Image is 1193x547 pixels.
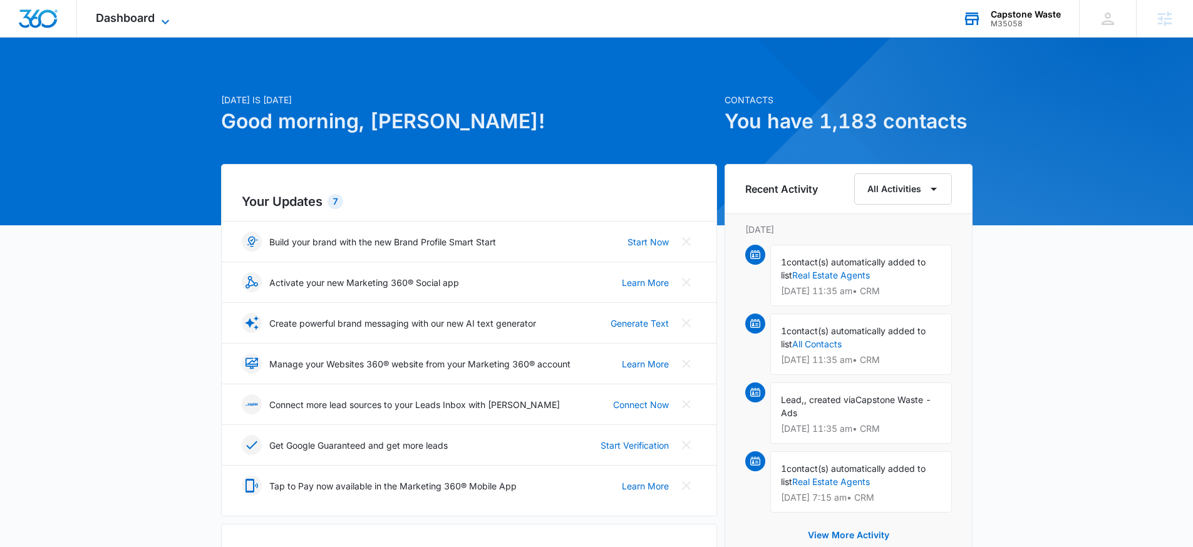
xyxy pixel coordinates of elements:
[854,173,952,205] button: All Activities
[781,394,931,418] span: Capstone Waste - Ads
[676,313,696,333] button: Close
[269,439,448,452] p: Get Google Guaranteed and get more leads
[622,357,669,371] a: Learn More
[781,325,787,336] span: 1
[622,276,669,289] a: Learn More
[781,257,926,280] span: contact(s) automatically added to list
[991,9,1061,19] div: account name
[96,11,155,24] span: Dashboard
[792,270,870,280] a: Real Estate Agents
[269,317,536,330] p: Create powerful brand messaging with our new AI text generator
[781,257,787,267] span: 1
[781,325,926,349] span: contact(s) automatically added to list
[781,463,787,474] span: 1
[676,476,696,496] button: Close
[269,235,496,248] p: Build your brand with the new Brand Profile Smart Start
[781,424,941,433] p: [DATE] 11:35 am • CRM
[221,106,717,136] h1: Good morning, [PERSON_NAME]!
[613,398,669,411] a: Connect Now
[676,272,696,292] button: Close
[269,276,459,289] p: Activate your new Marketing 360® Social app
[781,394,804,405] span: Lead,
[269,357,571,371] p: Manage your Websites 360® website from your Marketing 360® account
[725,106,973,136] h1: You have 1,183 contacts
[745,223,952,236] p: [DATE]
[328,194,343,209] div: 7
[269,479,517,493] p: Tap to Pay now available in the Marketing 360® Mobile App
[269,398,560,411] p: Connect more lead sources to your Leads Inbox with [PERSON_NAME]
[781,493,941,502] p: [DATE] 7:15 am • CRM
[792,476,870,487] a: Real Estate Agents
[676,435,696,455] button: Close
[611,317,669,330] a: Generate Text
[622,479,669,493] a: Learn More
[781,463,926,487] span: contact(s) automatically added to list
[745,181,818,197] h6: Recent Activity
[221,93,717,106] p: [DATE] is [DATE]
[781,355,941,364] p: [DATE] 11:35 am • CRM
[627,235,669,248] a: Start Now
[781,287,941,295] p: [DATE] 11:35 am • CRM
[725,93,973,106] p: Contacts
[792,339,842,349] a: All Contacts
[676,354,696,374] button: Close
[676,232,696,252] button: Close
[991,19,1061,28] div: account id
[804,394,855,405] span: , created via
[676,394,696,414] button: Close
[242,192,696,211] h2: Your Updates
[601,439,669,452] a: Start Verification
